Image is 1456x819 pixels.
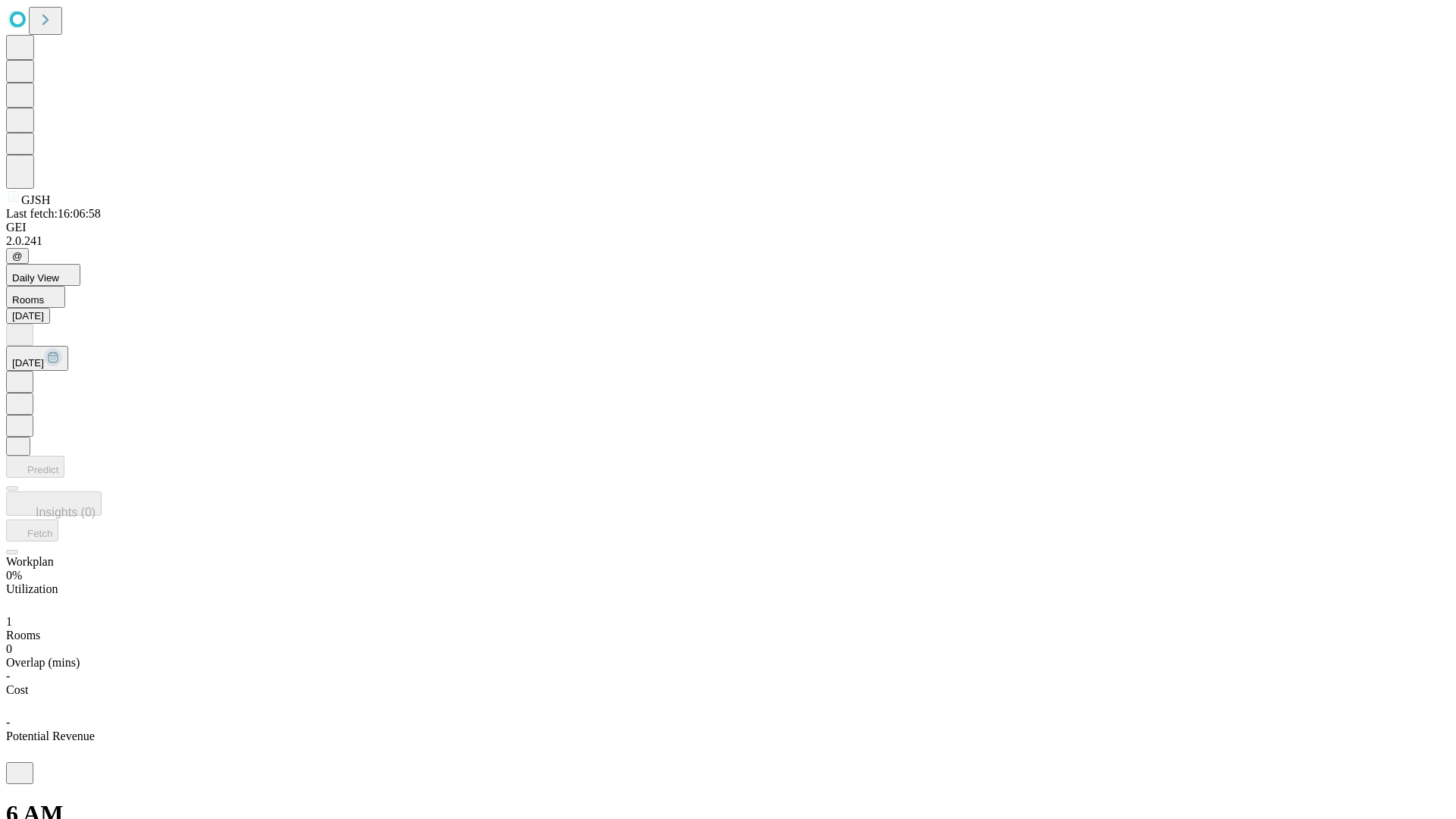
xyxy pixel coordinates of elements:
button: Insights (0) [6,491,102,516]
span: @ [12,250,23,262]
button: [DATE] [6,346,68,371]
button: [DATE] [6,308,50,324]
span: Workplan [6,555,54,568]
span: 1 [6,615,12,628]
span: - [6,670,10,682]
span: GJSH [21,193,50,206]
button: Rooms [6,286,65,308]
button: @ [6,248,29,264]
span: Rooms [12,294,44,306]
span: Utilization [6,582,58,595]
div: 2.0.241 [6,234,1450,248]
span: Insights (0) [36,506,96,519]
span: Last fetch: 16:06:58 [6,207,101,220]
button: Daily View [6,264,80,286]
span: - [6,716,10,729]
button: Fetch [6,519,58,541]
span: [DATE] [12,357,44,369]
span: 0% [6,569,22,582]
span: Rooms [6,629,40,642]
button: Predict [6,456,64,478]
span: Overlap (mins) [6,656,80,669]
span: 0 [6,642,12,655]
span: Daily View [12,272,59,284]
div: GEI [6,221,1450,234]
span: Cost [6,683,28,696]
span: Potential Revenue [6,730,95,742]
